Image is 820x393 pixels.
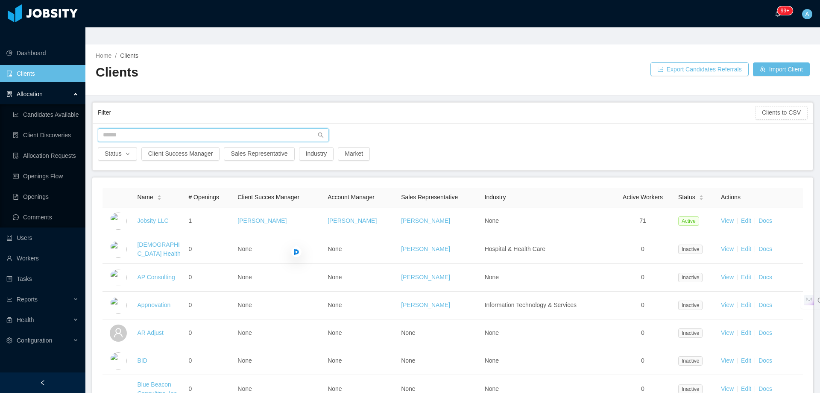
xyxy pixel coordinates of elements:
a: AP Consulting [137,274,175,281]
span: Status [678,193,695,202]
span: None [237,245,252,252]
a: icon: profileTasks [6,270,79,287]
td: 0 [611,264,675,292]
a: Docs [758,274,772,281]
a: BID [137,357,147,364]
button: icon: usergroup-addImport Client [753,62,810,76]
span: None [328,245,342,252]
a: Docs [758,217,772,224]
a: Edit [741,274,751,281]
i: icon: caret-down [699,197,703,200]
span: None [328,385,342,392]
span: Industry [485,194,506,201]
a: View [721,301,734,308]
span: Health [17,316,34,323]
a: Docs [758,301,772,308]
i: icon: medicine-box [6,317,12,323]
a: icon: file-searchClient Discoveries [13,127,79,144]
i: icon: caret-up [699,194,703,196]
a: icon: idcardOpenings Flow [13,168,79,185]
img: 6a96eda0-fa44-11e7-9f69-c143066b1c39_5a5d5161a4f93-400w.png [110,297,127,314]
div: Sort [157,194,162,200]
a: Docs [758,385,772,392]
a: Edit [741,385,751,392]
span: Inactive [678,273,703,282]
span: A [805,9,809,19]
span: Configuration [17,337,52,344]
td: 0 [185,292,234,319]
span: None [328,301,342,308]
i: icon: left [40,380,46,386]
img: dc41d540-fa30-11e7-b498-73b80f01daf1_657caab8ac997-400w.png [110,213,127,230]
a: AR Adjust [137,329,163,336]
span: None [237,385,252,392]
td: 0 [185,235,234,264]
a: View [721,217,734,224]
td: 0 [185,264,234,292]
a: Docs [758,245,772,252]
button: Industry [299,147,334,161]
span: Sales Representative [401,194,458,201]
a: View [721,385,734,392]
td: 0 [185,319,234,347]
a: View [721,329,734,336]
a: View [721,245,734,252]
a: icon: auditClients [6,65,79,82]
a: Edit [741,245,751,252]
span: Client Succes Manager [237,194,299,201]
img: 6a95fc60-fa44-11e7-a61b-55864beb7c96_5a5d513336692-400w.png [110,269,127,286]
td: 0 [185,347,234,375]
span: Active Workers [623,194,663,201]
button: Client Success Manager [141,147,220,161]
div: Filter [98,105,755,121]
a: [PERSON_NAME] [401,274,450,281]
h2: Clients [96,64,453,81]
a: Appnovation [137,301,170,308]
span: Inactive [678,356,703,366]
span: Hospital & Health Care [485,245,545,252]
span: None [328,274,342,281]
span: Inactive [678,245,703,254]
a: Edit [741,329,751,336]
a: icon: file-textOpenings [13,188,79,205]
a: Edit [741,301,751,308]
img: 6a8e90c0-fa44-11e7-aaa7-9da49113f530_5a5d50e77f870-400w.png [110,241,127,258]
i: icon: caret-up [157,194,161,196]
span: Active [678,216,699,226]
a: Docs [758,357,772,364]
span: Actions [721,194,741,201]
span: Allocation [17,91,43,98]
span: Clients [120,52,138,59]
a: icon: line-chartCandidates Available [13,106,79,123]
i: icon: setting [6,337,12,343]
button: Market [338,147,370,161]
span: / [115,52,117,59]
span: None [485,274,499,281]
span: None [485,357,499,364]
span: Information Technology & Services [485,301,577,308]
a: View [721,357,734,364]
span: Account Manager [328,194,375,201]
a: Jobsity LLC [137,217,168,224]
span: None [328,357,342,364]
td: 0 [611,292,675,319]
div: Sort [699,194,704,200]
a: [PERSON_NAME] [237,217,287,224]
span: Inactive [678,301,703,310]
span: Reports [17,296,38,303]
i: icon: search [318,132,324,138]
a: [PERSON_NAME] [328,217,377,224]
i: icon: user [113,328,123,338]
span: # Openings [188,194,219,201]
a: icon: userWorkers [6,250,79,267]
span: None [401,357,415,364]
span: None [328,329,342,336]
span: Inactive [678,328,703,338]
a: [PERSON_NAME] [401,217,450,224]
button: Sales Representative [224,147,294,161]
i: icon: line-chart [6,296,12,302]
span: None [401,329,415,336]
span: None [237,357,252,364]
a: [PERSON_NAME] [401,245,450,252]
span: None [485,385,499,392]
